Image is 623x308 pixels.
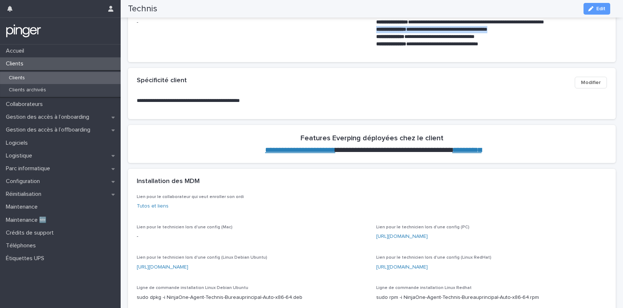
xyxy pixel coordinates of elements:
p: Maintenance [3,204,44,210]
p: Collaborateurs [3,101,49,108]
p: Maintenance 🆕 [3,217,52,224]
a: [URL][DOMAIN_NAME] [376,234,428,239]
a: Tutos et liens [137,204,169,209]
p: Clients archivés [3,87,52,93]
span: Modifier [581,79,601,86]
p: sudo dpkg -i NinjaOne-Agent-Technis-Bureauprincipal-Auto-x86-64.deb [137,294,367,301]
p: Gestion des accès à l’onboarding [3,114,95,121]
p: Parc informatique [3,165,56,172]
h2: Technis [128,4,157,14]
span: Lien pour le technicien lors d'une config (PC) [376,225,469,229]
p: Configuration [3,178,46,185]
a: [URL][DOMAIN_NAME] [137,265,188,270]
h2: Features Everping déployées chez le client [301,134,443,142]
a: [URL][DOMAIN_NAME] [376,265,428,270]
p: - [137,233,367,240]
span: Lien pour le technicien lors d'une config (Mac) [137,225,233,229]
button: Edit [584,3,610,15]
h2: Spécificité client [137,77,187,85]
p: Accueil [3,47,30,54]
span: Edit [596,6,605,11]
p: Gestion des accès à l’offboarding [3,126,96,133]
p: Téléphones [3,242,42,249]
img: mTgBEunGTSyRkCgitkcU [6,24,41,38]
p: Logiciels [3,140,34,147]
p: Clients [3,75,31,81]
span: Ligne de commande installation Linux Redhat [376,286,472,290]
p: Crédits de support [3,229,60,236]
p: Clients [3,60,29,67]
span: Lien pour le collaborateur qui veut enroller son ordi [137,195,244,199]
p: Logistique [3,152,38,159]
h2: Installation des MDM [137,178,200,186]
p: Étiquettes UPS [3,255,50,262]
span: Ligne de commande installation Linux Debian Ubuntu [137,286,248,290]
button: Modifier [575,77,607,88]
span: Lien pour le technicien lors d'une config (Linux RedHat) [376,255,491,260]
p: Réinitialisation [3,191,47,198]
span: Lien pour le technicien lors d'une config (Linux Debian Ubuntu) [137,255,267,260]
p: - [137,19,367,26]
p: sudo rpm -i NinjaOne-Agent-Technis-Bureauprincipal-Auto-x86-64.rpm [376,294,607,301]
